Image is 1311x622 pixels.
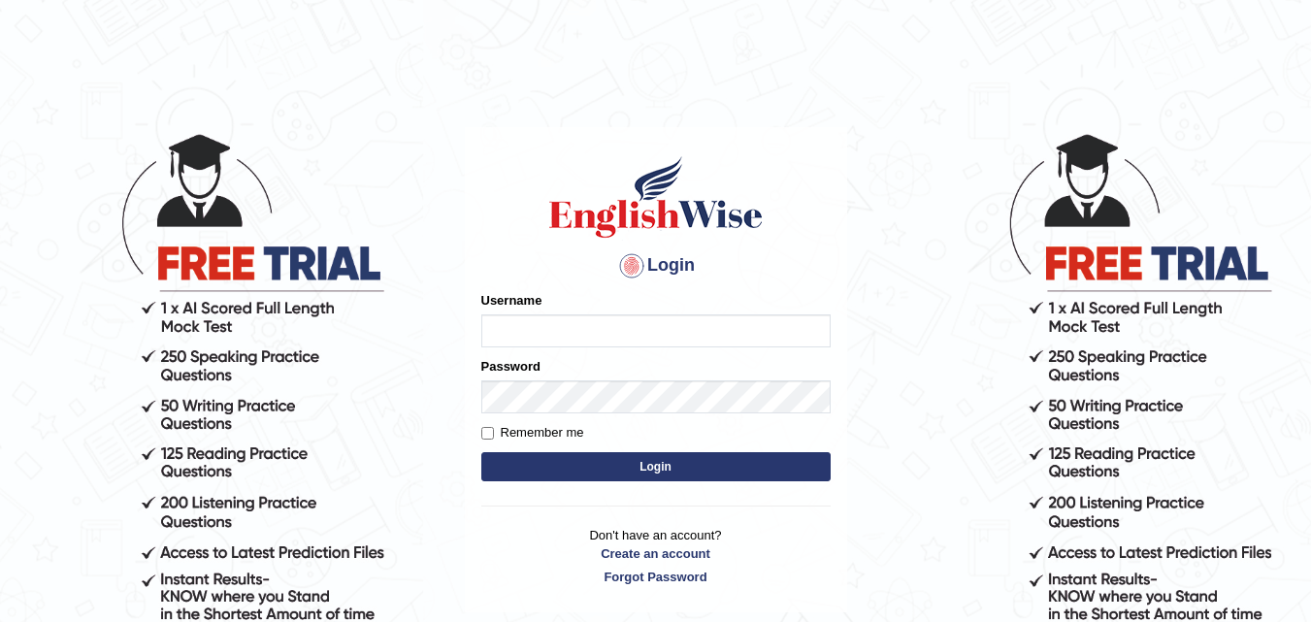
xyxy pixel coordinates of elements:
[481,423,584,442] label: Remember me
[481,452,831,481] button: Login
[481,544,831,563] a: Create an account
[481,427,494,440] input: Remember me
[481,250,831,281] h4: Login
[545,153,767,241] img: Logo of English Wise sign in for intelligent practice with AI
[481,526,831,586] p: Don't have an account?
[481,568,831,586] a: Forgot Password
[481,357,541,376] label: Password
[481,291,542,310] label: Username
